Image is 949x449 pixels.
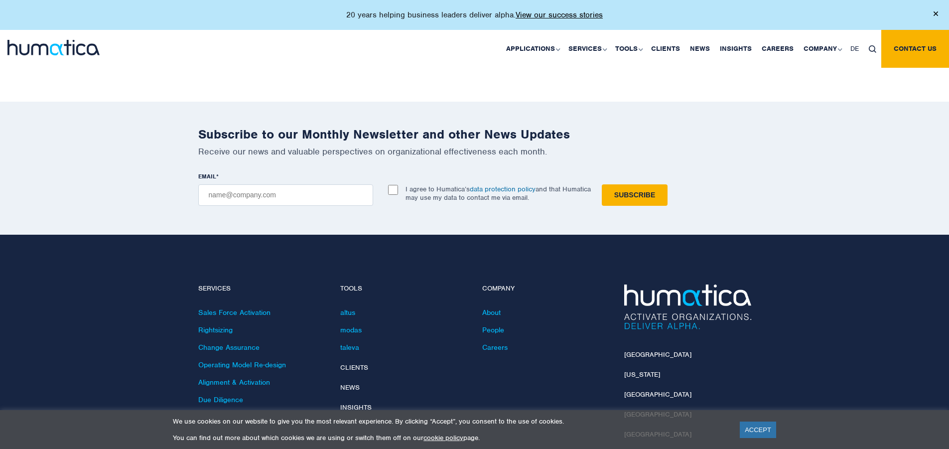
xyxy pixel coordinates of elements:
[610,30,646,68] a: Tools
[198,360,286,369] a: Operating Model Re-design
[757,30,799,68] a: Careers
[198,325,233,334] a: Rightsizing
[799,30,845,68] a: Company
[482,285,609,293] h4: Company
[198,308,271,317] a: Sales Force Activation
[845,30,864,68] a: DE
[482,308,501,317] a: About
[340,308,355,317] a: altus
[881,30,949,68] a: Contact us
[198,127,751,142] h2: Subscribe to our Monthly Newsletter and other News Updates
[602,184,668,206] input: Subscribe
[346,10,603,20] p: 20 years helping business leaders deliver alpha.
[388,185,398,195] input: I agree to Humatica’sdata protection policyand that Humatica may use my data to contact me via em...
[850,44,859,53] span: DE
[340,343,359,352] a: taleva
[470,185,536,193] a: data protection policy
[740,422,776,438] a: ACCEPT
[406,185,591,202] p: I agree to Humatica’s and that Humatica may use my data to contact me via email.
[198,343,260,352] a: Change Assurance
[340,403,372,412] a: Insights
[198,184,373,206] input: name@company.com
[340,363,368,372] a: Clients
[423,434,463,442] a: cookie policy
[624,350,691,359] a: [GEOGRAPHIC_DATA]
[624,390,691,399] a: [GEOGRAPHIC_DATA]
[173,434,727,442] p: You can find out more about which cookies we are using or switch them off on our page.
[869,45,876,53] img: search_icon
[7,40,100,55] img: logo
[646,30,685,68] a: Clients
[516,10,603,20] a: View our success stories
[198,146,751,157] p: Receive our news and valuable perspectives on organizational effectiveness each month.
[482,343,508,352] a: Careers
[685,30,715,68] a: News
[198,285,325,293] h4: Services
[501,30,563,68] a: Applications
[340,285,467,293] h4: Tools
[198,378,270,387] a: Alignment & Activation
[482,325,504,334] a: People
[563,30,610,68] a: Services
[198,395,243,404] a: Due Diligence
[715,30,757,68] a: Insights
[198,172,216,180] span: EMAIL
[173,417,727,426] p: We use cookies on our website to give you the most relevant experience. By clicking “Accept”, you...
[624,285,751,329] img: Humatica
[624,370,660,379] a: [US_STATE]
[340,325,362,334] a: modas
[340,383,360,392] a: News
